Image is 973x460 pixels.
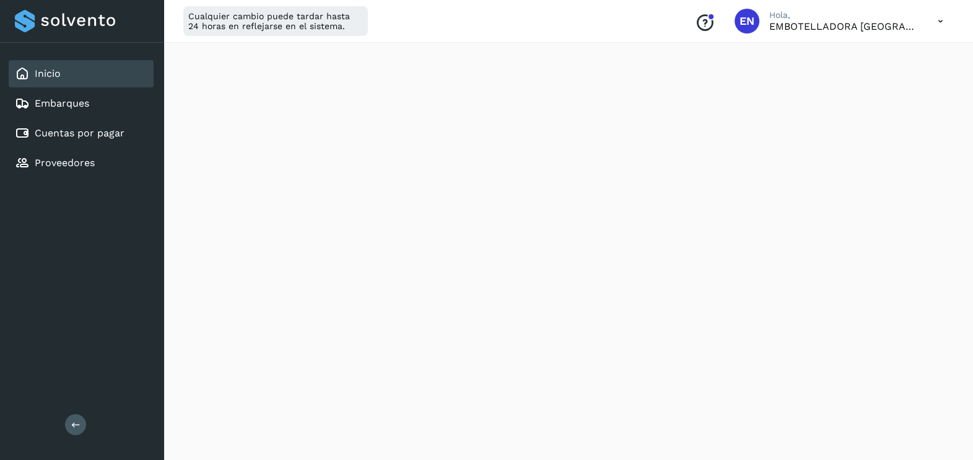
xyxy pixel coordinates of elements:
div: Embarques [9,90,154,117]
a: Proveedores [35,157,95,169]
a: Cuentas por pagar [35,127,124,139]
a: Inicio [35,68,61,79]
div: Cualquier cambio puede tardar hasta 24 horas en reflejarse en el sistema. [183,6,368,36]
p: EMBOTELLADORA NIAGARA DE MEXICO [769,20,918,32]
div: Proveedores [9,149,154,177]
div: Cuentas por pagar [9,120,154,147]
p: Hola, [769,10,918,20]
a: Embarques [35,97,89,109]
div: Inicio [9,60,154,87]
